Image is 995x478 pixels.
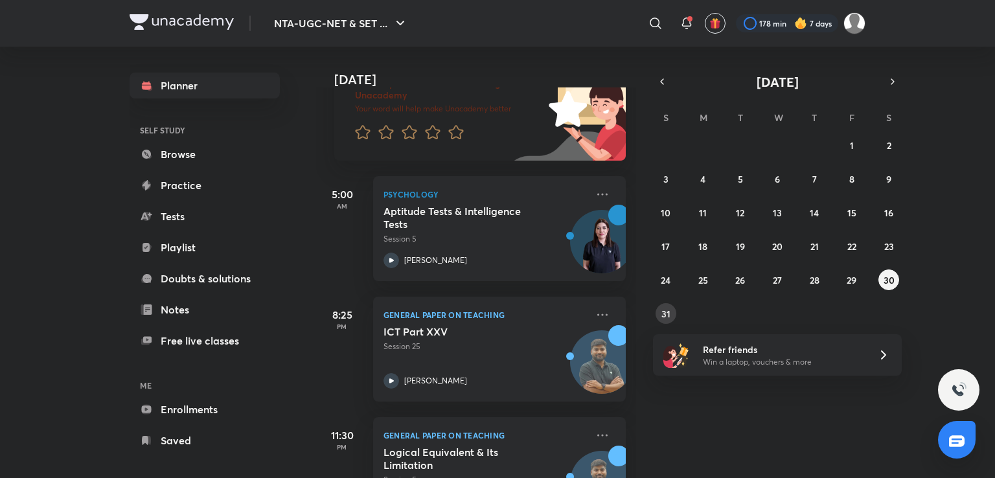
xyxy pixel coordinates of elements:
button: August 1, 2025 [841,135,862,155]
button: August 8, 2025 [841,168,862,189]
abbr: August 29, 2025 [847,274,856,286]
button: August 16, 2025 [878,202,899,223]
button: August 22, 2025 [841,236,862,256]
abbr: August 28, 2025 [810,274,819,286]
button: August 25, 2025 [692,269,713,290]
abbr: August 8, 2025 [849,173,854,185]
h5: Logical Equivalent & Its Limitation [383,446,545,472]
abbr: August 15, 2025 [847,207,856,219]
button: August 3, 2025 [656,168,676,189]
button: NTA-UGC-NET & SET ... [266,10,416,36]
span: [DATE] [757,73,799,91]
abbr: August 22, 2025 [847,240,856,253]
abbr: August 24, 2025 [661,274,670,286]
abbr: August 14, 2025 [810,207,819,219]
button: August 7, 2025 [804,168,825,189]
button: August 19, 2025 [730,236,751,256]
abbr: Wednesday [774,111,783,124]
abbr: August 2, 2025 [887,139,891,152]
button: [DATE] [671,73,884,91]
button: August 24, 2025 [656,269,676,290]
a: Free live classes [130,328,280,354]
abbr: August 23, 2025 [884,240,894,253]
h6: ME [130,374,280,396]
p: Session 25 [383,341,587,352]
img: Avatar [571,337,633,400]
p: PM [316,443,368,451]
abbr: August 6, 2025 [775,173,780,185]
abbr: August 12, 2025 [736,207,744,219]
abbr: Saturday [886,111,891,124]
p: PM [316,323,368,330]
abbr: August 11, 2025 [699,207,707,219]
button: August 26, 2025 [730,269,751,290]
abbr: August 21, 2025 [810,240,819,253]
button: August 10, 2025 [656,202,676,223]
abbr: Tuesday [738,111,743,124]
button: August 2, 2025 [878,135,899,155]
h6: Refer friends [703,343,862,356]
button: August 30, 2025 [878,269,899,290]
button: August 9, 2025 [878,168,899,189]
p: General Paper on Teaching [383,427,587,443]
abbr: August 9, 2025 [886,173,891,185]
h5: Aptitude Tests & Intelligence Tests [383,205,545,231]
a: Enrollments [130,396,280,422]
abbr: August 3, 2025 [663,173,669,185]
img: Company Logo [130,14,234,30]
abbr: August 19, 2025 [736,240,745,253]
p: AM [316,202,368,210]
h5: 8:25 [316,307,368,323]
h5: 5:00 [316,187,368,202]
button: August 23, 2025 [878,236,899,256]
a: Notes [130,297,280,323]
a: Practice [130,172,280,198]
button: August 17, 2025 [656,236,676,256]
button: avatar [705,13,726,34]
h4: [DATE] [334,72,639,87]
a: Company Logo [130,14,234,33]
abbr: August 17, 2025 [661,240,670,253]
button: August 31, 2025 [656,303,676,324]
p: [PERSON_NAME] [404,255,467,266]
img: referral [663,342,689,368]
a: Playlist [130,234,280,260]
img: feedback_image [505,57,626,161]
p: [PERSON_NAME] [404,375,467,387]
button: August 5, 2025 [730,168,751,189]
abbr: August 20, 2025 [772,240,783,253]
abbr: Sunday [663,111,669,124]
h5: 11:30 [316,427,368,443]
abbr: August 31, 2025 [661,308,670,320]
abbr: August 13, 2025 [773,207,782,219]
a: Doubts & solutions [130,266,280,291]
a: Tests [130,203,280,229]
a: Saved [130,427,280,453]
abbr: August 25, 2025 [698,274,708,286]
img: Avatar [571,217,633,279]
abbr: Friday [849,111,854,124]
abbr: Monday [700,111,707,124]
button: August 28, 2025 [804,269,825,290]
abbr: August 5, 2025 [738,173,743,185]
button: August 11, 2025 [692,202,713,223]
img: streak [794,17,807,30]
a: Planner [130,73,280,98]
img: avatar [709,17,721,29]
abbr: Thursday [812,111,817,124]
button: August 4, 2025 [692,168,713,189]
button: August 18, 2025 [692,236,713,256]
button: August 6, 2025 [767,168,788,189]
button: August 15, 2025 [841,202,862,223]
abbr: August 7, 2025 [812,173,817,185]
img: ttu [951,382,966,398]
abbr: August 18, 2025 [698,240,707,253]
button: August 12, 2025 [730,202,751,223]
h6: Give us your feedback on learning with Unacademy [355,78,544,101]
button: August 27, 2025 [767,269,788,290]
button: August 14, 2025 [804,202,825,223]
abbr: August 10, 2025 [661,207,670,219]
p: Session 5 [383,233,587,245]
p: Win a laptop, vouchers & more [703,356,862,368]
button: August 21, 2025 [804,236,825,256]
